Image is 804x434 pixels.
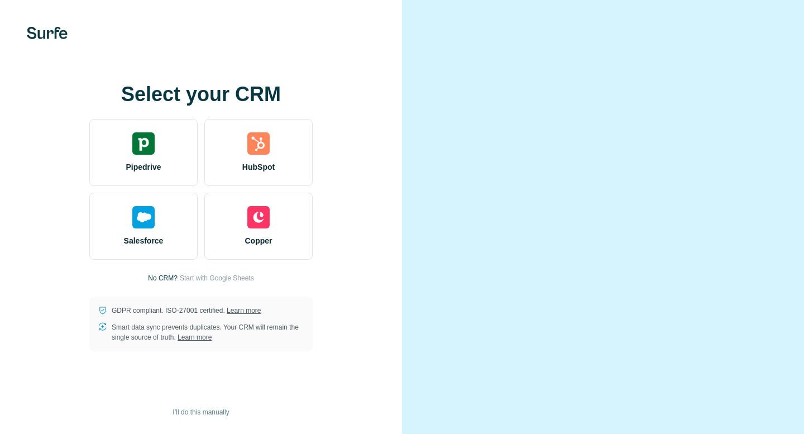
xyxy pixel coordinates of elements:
img: copper's logo [247,206,270,228]
button: I’ll do this manually [165,404,237,421]
span: HubSpot [242,161,275,173]
p: No CRM? [148,273,178,283]
img: salesforce's logo [132,206,155,228]
h1: Select your CRM [89,83,313,106]
span: Salesforce [124,235,164,246]
span: I’ll do this manually [173,407,229,417]
button: Start with Google Sheets [180,273,254,283]
span: Pipedrive [126,161,161,173]
img: Surfe's logo [27,27,68,39]
span: Copper [245,235,272,246]
p: GDPR compliant. ISO-27001 certified. [112,306,261,316]
img: hubspot's logo [247,132,270,155]
img: pipedrive's logo [132,132,155,155]
a: Learn more [178,333,212,341]
p: Smart data sync prevents duplicates. Your CRM will remain the single source of truth. [112,322,304,342]
a: Learn more [227,307,261,314]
